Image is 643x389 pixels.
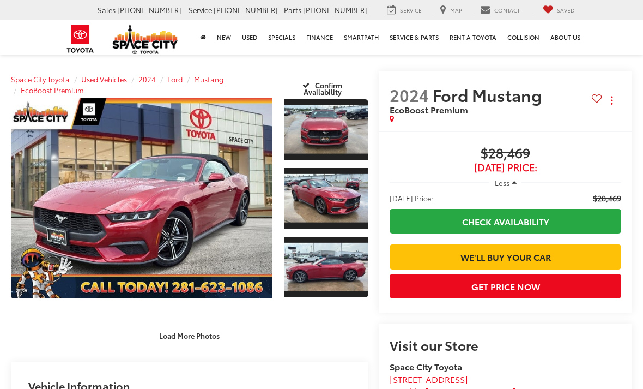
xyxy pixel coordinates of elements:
[112,24,178,54] img: Space City Toyota
[433,83,545,106] span: Ford Mustang
[338,20,384,55] a: SmartPath
[390,360,462,373] strong: Space City Toyota
[390,274,621,298] button: Get Price Now
[390,373,468,385] span: [STREET_ADDRESS]
[390,162,621,173] span: [DATE] Price:
[301,20,338,55] a: Finance
[390,146,621,162] span: $28,469
[557,6,575,14] span: Saved
[379,4,430,16] a: Service
[390,209,621,234] a: Check Availability
[284,5,301,15] span: Parts
[117,5,181,15] span: [PHONE_NUMBER]
[489,173,522,193] button: Less
[400,6,422,14] span: Service
[98,5,116,15] span: Sales
[11,74,70,84] a: Space City Toyota
[495,178,509,188] span: Less
[283,105,368,153] img: 2024 Ford Mustang EcoBoost Premium
[390,193,433,204] span: [DATE] Price:
[390,338,621,352] h2: Visit our Store
[304,80,342,97] span: Confirm Availability
[284,167,368,230] a: Expand Photo 2
[138,74,156,84] a: 2024
[444,20,502,55] a: Rent a Toyota
[390,83,429,106] span: 2024
[472,4,528,16] a: Contact
[611,96,612,105] span: dropdown dots
[432,4,470,16] a: Map
[11,98,272,298] a: Expand Photo 0
[535,4,583,16] a: My Saved Vehicles
[236,20,263,55] a: Used
[195,20,211,55] a: Home
[390,244,621,269] a: We'll Buy Your Car
[81,74,127,84] a: Used Vehicles
[214,5,278,15] span: [PHONE_NUMBER]
[390,103,468,116] span: EcoBoost Premium
[283,174,368,222] img: 2024 Ford Mustang EcoBoost Premium
[284,98,368,161] a: Expand Photo 1
[151,326,227,345] button: Load More Photos
[384,20,444,55] a: Service & Parts
[194,74,223,84] a: Mustang
[545,20,586,55] a: About Us
[21,85,84,95] a: EcoBoost Premium
[263,20,301,55] a: Specials
[283,243,368,291] img: 2024 Ford Mustang EcoBoost Premium
[502,20,545,55] a: Collision
[284,236,368,298] a: Expand Photo 3
[60,21,101,57] img: Toyota
[303,5,367,15] span: [PHONE_NUMBER]
[450,6,462,14] span: Map
[8,98,275,298] img: 2024 Ford Mustang EcoBoost Premium
[593,193,621,204] span: $28,469
[494,6,520,14] span: Contact
[167,74,183,84] a: Ford
[280,75,368,94] button: Confirm Availability
[211,20,236,55] a: New
[602,91,621,110] button: Actions
[189,5,212,15] span: Service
